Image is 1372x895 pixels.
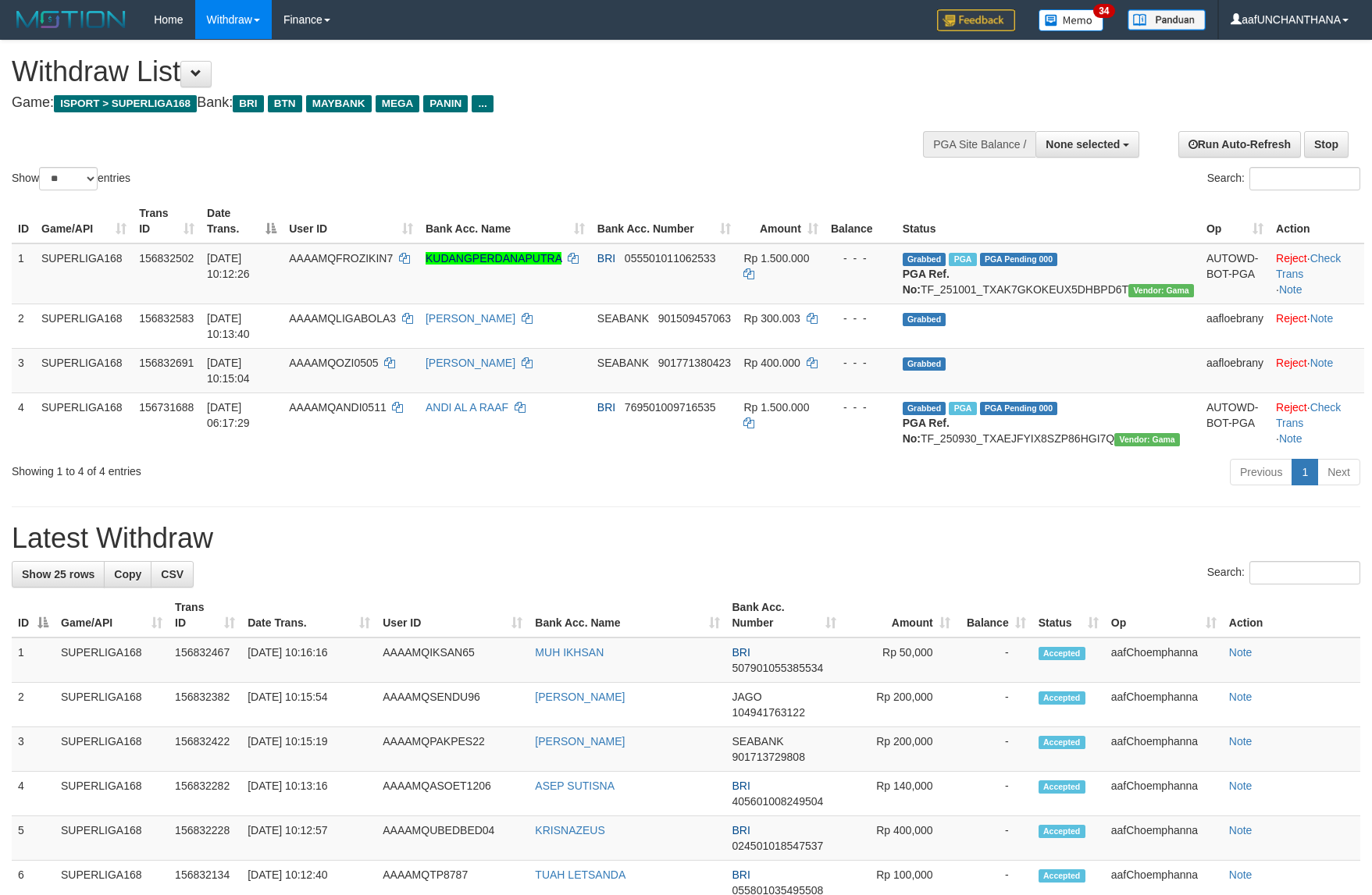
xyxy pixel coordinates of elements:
span: 156832691 [139,357,194,369]
span: Grabbed [903,253,946,266]
span: Accepted [1039,691,1085,705]
img: MOTION_logo.png [12,8,130,31]
td: - [957,638,1032,683]
th: Action [1270,199,1364,243]
img: panduan.png [1128,9,1206,30]
td: AAAAMQASOET1206 [376,772,529,816]
a: Stop [1304,131,1349,158]
th: Status [896,199,1200,243]
td: Rp 200,000 [843,683,957,727]
a: ANDI AL A RAAF [426,401,508,414]
td: 156832467 [169,638,241,683]
a: Note [1229,735,1253,748]
a: Note [1229,691,1253,703]
span: Copy 769501009716535 to clipboard [625,401,716,414]
div: Showing 1 to 4 of 4 entries [12,457,560,479]
td: aafChoemphanna [1105,683,1223,727]
td: [DATE] 10:15:19 [241,727,376,772]
span: Rp 1.500.000 [743,401,809,414]
td: aafChoemphanna [1105,816,1223,861]
a: Reject [1276,252,1307,265]
a: Note [1279,432,1303,445]
label: Show entries [12,167,130,190]
td: aafChoemphanna [1105,638,1223,683]
a: Note [1310,312,1334,325]
td: 4 [12,772,55,816]
span: 34 [1093,4,1114,18]
input: Search: [1249,561,1360,584]
span: BRI [597,401,615,414]
th: Action [1223,593,1360,638]
th: Bank Acc. Name: activate to sort column ascending [529,593,725,638]
td: 156832282 [169,772,241,816]
a: Reject [1276,357,1307,369]
th: Game/API: activate to sort column ascending [55,593,169,638]
div: - - - [831,311,890,326]
span: SEABANK [597,312,649,325]
span: BTN [268,95,302,112]
td: SUPERLIGA168 [35,243,133,304]
span: Grabbed [903,402,946,415]
td: Rp 400,000 [843,816,957,861]
td: - [957,683,1032,727]
td: [DATE] 10:12:57 [241,816,376,861]
span: Copy 507901055385534 to clipboard [732,662,824,674]
button: None selected [1035,131,1139,158]
td: [DATE] 10:16:16 [241,638,376,683]
th: User ID: activate to sort column ascending [283,199,419,243]
h4: Game: Bank: [12,95,899,111]
td: AAAAMQSENDU96 [376,683,529,727]
span: Show 25 rows [22,568,94,581]
div: PGA Site Balance / [923,131,1035,158]
span: AAAAMQANDI0511 [289,401,387,414]
span: Copy 901713729808 to clipboard [732,751,805,763]
span: [DATE] 06:17:29 [207,401,250,429]
span: Accepted [1039,869,1085,883]
td: SUPERLIGA168 [35,304,133,348]
td: AAAAMQPAKPES22 [376,727,529,772]
td: · [1270,348,1364,392]
th: Bank Acc. Number: activate to sort column ascending [726,593,843,638]
td: · [1270,304,1364,348]
span: 156731688 [139,401,194,414]
th: Date Trans.: activate to sort column ascending [241,593,376,638]
span: Grabbed [903,357,946,371]
label: Search: [1207,167,1360,190]
span: Rp 300.003 [743,312,800,325]
span: SEABANK [732,735,784,748]
td: aafloebrany [1200,348,1270,392]
a: Check Trans [1276,401,1341,429]
td: 156832228 [169,816,241,861]
span: PANIN [423,95,468,112]
th: User ID: activate to sort column ascending [376,593,529,638]
span: BRI [732,780,750,792]
h1: Latest Withdraw [12,523,1360,554]
td: TF_251001_TXAK7GKOKEUX5DHBPD6T [896,243,1200,304]
span: [DATE] 10:13:40 [207,312,250,340]
a: [PERSON_NAME] [535,735,625,748]
a: [PERSON_NAME] [535,691,625,703]
a: Show 25 rows [12,561,105,588]
span: [DATE] 10:15:04 [207,357,250,385]
a: Next [1317,459,1360,485]
td: 1 [12,638,55,683]
th: Trans ID: activate to sort column ascending [133,199,201,243]
td: [DATE] 10:13:16 [241,772,376,816]
span: Rp 1.500.000 [743,252,809,265]
span: SEABANK [597,357,649,369]
span: Copy 901771380423 to clipboard [658,357,731,369]
span: AAAAMQOZI0505 [289,357,378,369]
span: 156832502 [139,252,194,265]
span: Copy 405601008249504 to clipboard [732,795,824,808]
td: Rp 50,000 [843,638,957,683]
div: - - - [831,250,890,266]
b: PGA Ref. No: [903,417,950,445]
td: AUTOWD-BOT-PGA [1200,243,1270,304]
span: None selected [1046,138,1120,151]
td: SUPERLIGA168 [35,392,133,453]
a: Copy [104,561,151,588]
b: PGA Ref. No: [903,268,950,296]
h1: Withdraw List [12,56,899,87]
th: ID [12,199,35,243]
td: 156832422 [169,727,241,772]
